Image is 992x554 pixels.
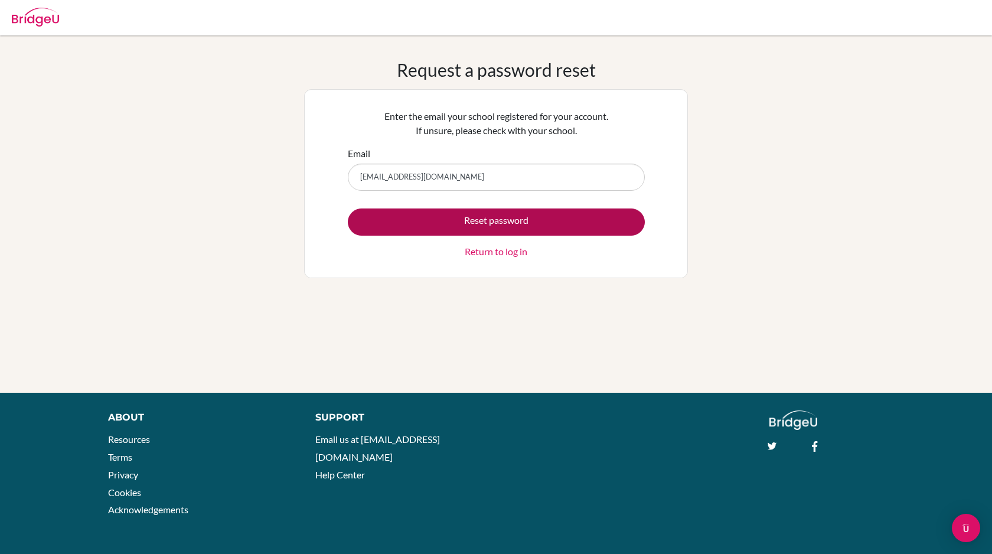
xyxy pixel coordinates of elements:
a: Acknowledgements [108,504,188,515]
a: Email us at [EMAIL_ADDRESS][DOMAIN_NAME] [315,434,440,462]
a: Cookies [108,487,141,498]
p: Enter the email your school registered for your account. If unsure, please check with your school. [348,109,645,138]
img: Bridge-U [12,8,59,27]
a: Help Center [315,469,365,480]
div: Support [315,410,483,425]
label: Email [348,146,370,161]
div: About [108,410,289,425]
a: Terms [108,451,132,462]
button: Reset password [348,208,645,236]
a: Return to log in [465,245,527,259]
a: Privacy [108,469,138,480]
h1: Request a password reset [397,59,596,80]
img: logo_white@2x-f4f0deed5e89b7ecb1c2cc34c3e3d731f90f0f143d5ea2071677605dd97b5244.png [769,410,817,430]
div: Open Intercom Messenger [952,514,980,542]
a: Resources [108,434,150,445]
